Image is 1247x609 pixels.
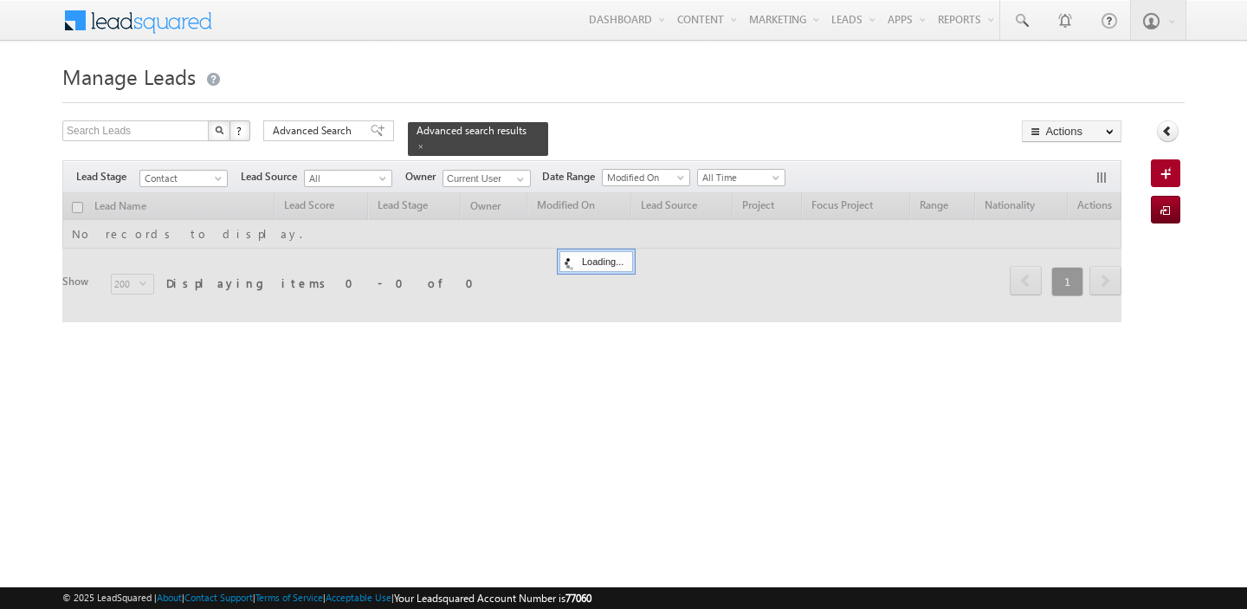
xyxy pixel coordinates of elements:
span: Advanced Search [273,123,357,139]
span: Manage Leads [62,62,196,90]
a: About [157,592,182,603]
button: Actions [1022,120,1121,142]
a: All Time [697,169,785,186]
span: All [305,171,387,186]
a: All [304,170,392,187]
button: ? [229,120,250,141]
input: Type to Search [443,170,531,187]
span: Lead Source [241,169,304,185]
span: Date Range [542,169,602,185]
span: Lead Stage [76,169,139,185]
span: Advanced search results [417,124,527,137]
a: Contact Support [184,592,253,603]
span: Owner [405,169,443,185]
span: All Time [698,170,780,185]
span: Contact [140,171,223,186]
a: Contact [139,170,228,187]
img: Search [215,126,223,134]
span: ? [236,123,244,138]
span: Your Leadsquared Account Number is [394,592,591,605]
a: Modified On [602,169,690,186]
span: Modified On [603,170,685,185]
a: Acceptable Use [326,592,391,603]
a: Terms of Service [255,592,323,603]
a: Show All Items [507,171,529,188]
div: Loading... [559,251,633,272]
span: © 2025 LeadSquared | | | | | [62,590,591,606]
span: 77060 [565,592,591,605]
